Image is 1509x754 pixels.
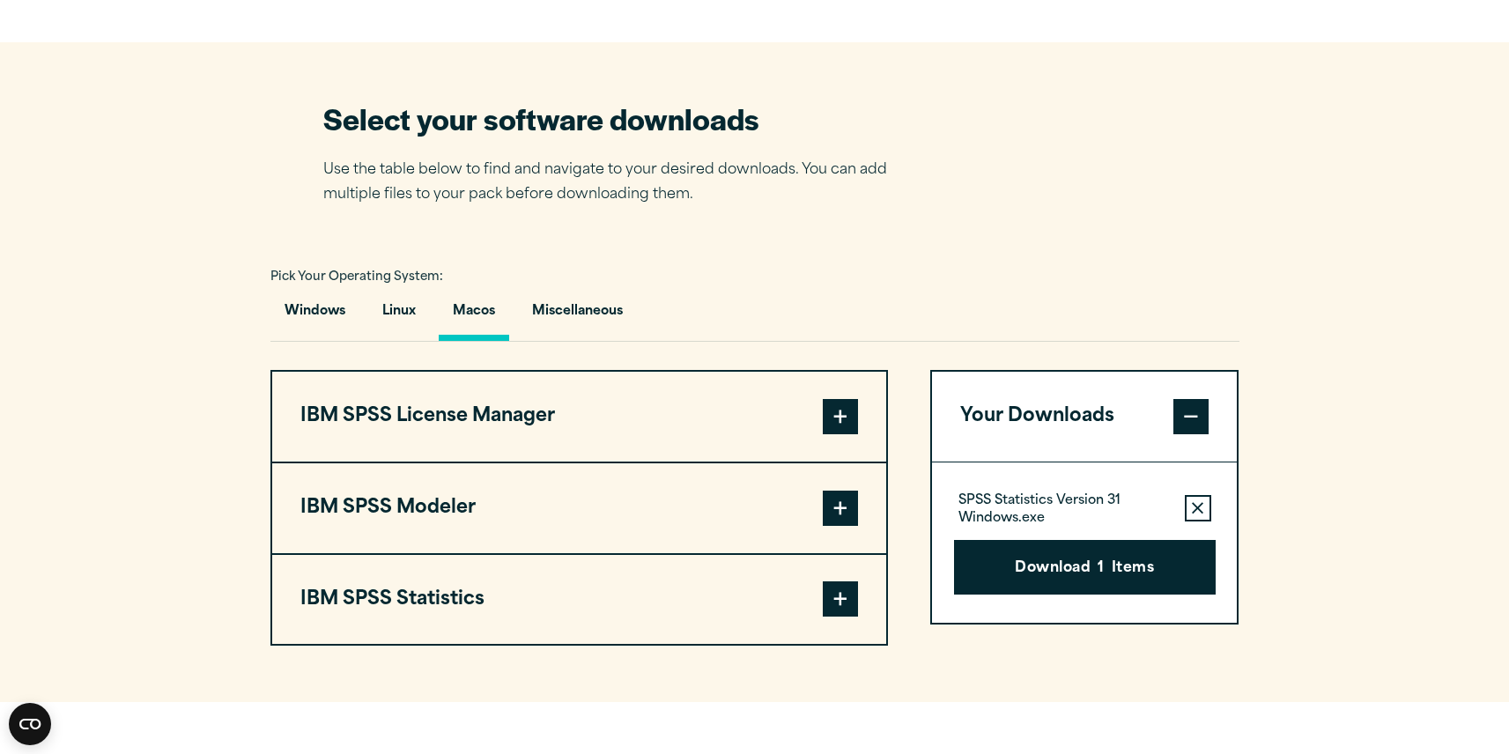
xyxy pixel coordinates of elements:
[272,463,886,553] button: IBM SPSS Modeler
[958,492,1171,528] p: SPSS Statistics Version 31 Windows.exe
[272,555,886,645] button: IBM SPSS Statistics
[932,462,1238,623] div: Your Downloads
[368,291,430,341] button: Linux
[270,291,359,341] button: Windows
[518,291,637,341] button: Miscellaneous
[439,291,509,341] button: Macos
[270,271,443,283] span: Pick Your Operating System:
[932,372,1238,462] button: Your Downloads
[323,158,914,209] p: Use the table below to find and navigate to your desired downloads. You can add multiple files to...
[272,372,886,462] button: IBM SPSS License Manager
[1098,558,1104,580] span: 1
[9,703,51,745] button: Open CMP widget
[954,540,1216,595] button: Download1Items
[323,99,914,138] h2: Select your software downloads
